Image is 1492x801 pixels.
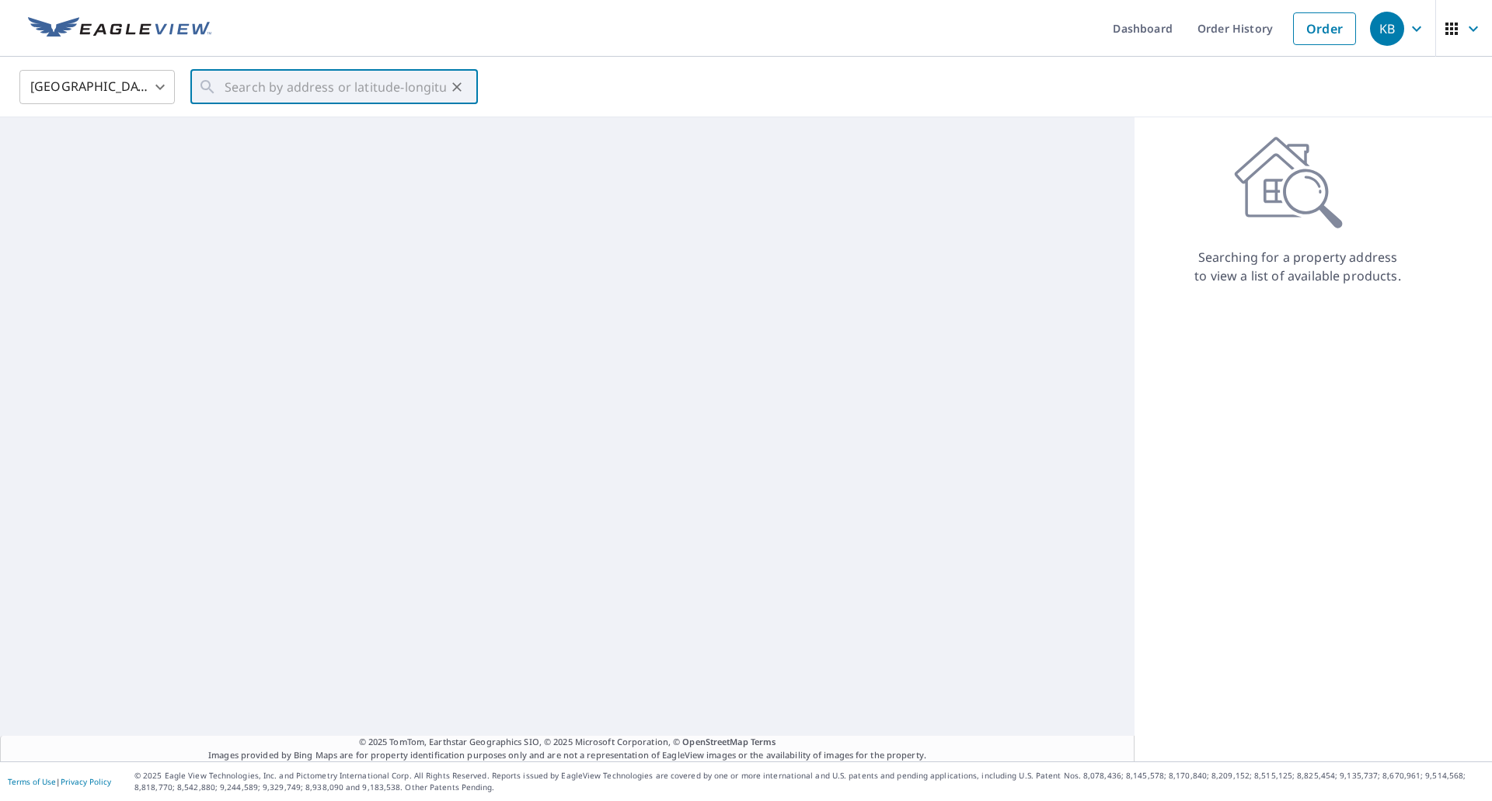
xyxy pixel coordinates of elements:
[8,776,56,787] a: Terms of Use
[225,65,446,109] input: Search by address or latitude-longitude
[134,770,1484,793] p: © 2025 Eagle View Technologies, Inc. and Pictometry International Corp. All Rights Reserved. Repo...
[19,65,175,109] div: [GEOGRAPHIC_DATA]
[1293,12,1356,45] a: Order
[28,17,211,40] img: EV Logo
[446,76,468,98] button: Clear
[359,736,776,749] span: © 2025 TomTom, Earthstar Geographics SIO, © 2025 Microsoft Corporation, ©
[1194,248,1402,285] p: Searching for a property address to view a list of available products.
[61,776,111,787] a: Privacy Policy
[682,736,748,747] a: OpenStreetMap
[1370,12,1404,46] div: KB
[751,736,776,747] a: Terms
[8,777,111,786] p: |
